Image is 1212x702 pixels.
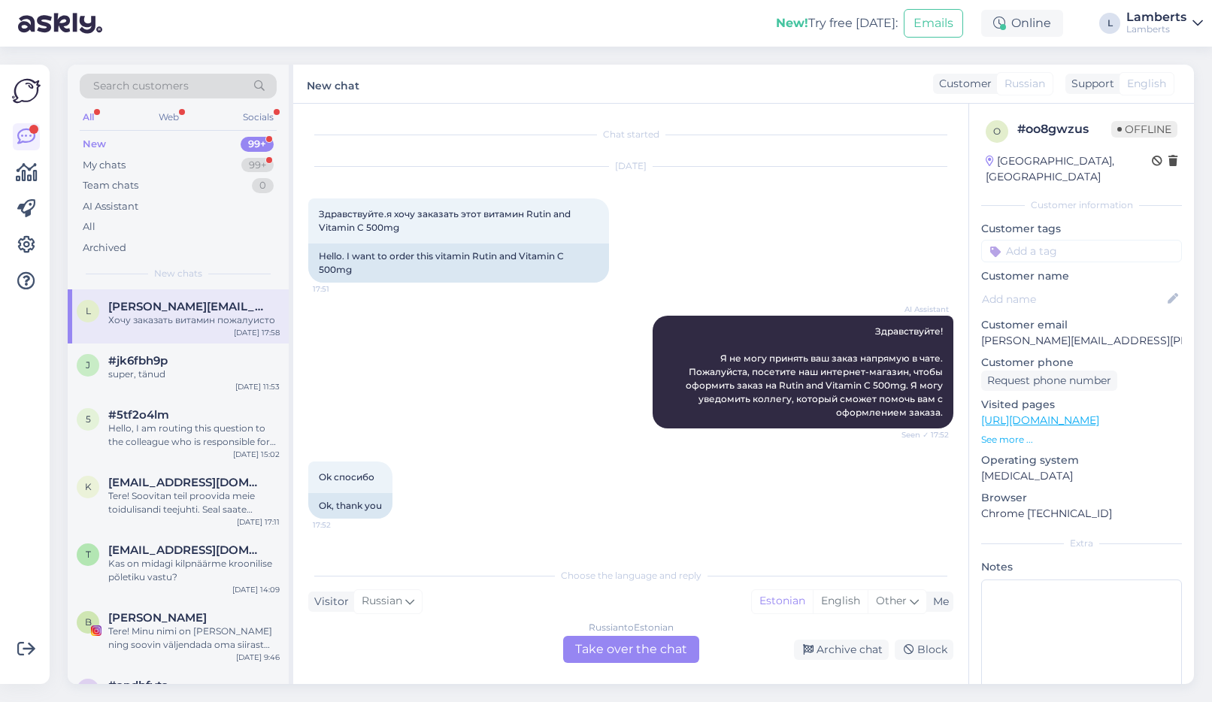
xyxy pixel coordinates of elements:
[927,594,949,610] div: Me
[237,516,280,528] div: [DATE] 17:11
[86,359,90,371] span: j
[108,368,280,381] div: super, tänud
[1017,120,1111,138] div: # oo8gwzus
[108,354,168,368] span: #jk6fbh9p
[308,493,392,519] div: Ok, thank you
[981,537,1182,550] div: Extra
[776,16,808,30] b: New!
[108,679,168,692] span: #apdhfvta
[308,569,953,582] div: Choose the language and reply
[233,449,280,460] div: [DATE] 15:02
[1126,11,1203,35] a: LambertsLamberts
[981,559,1182,575] p: Notes
[108,489,280,516] div: Tere! Soovitan teil proovida meie toidulisandi teejuhti. Seal saate personaalseid soovitusi ja su...
[85,481,92,492] span: k
[981,413,1099,427] a: [URL][DOMAIN_NAME]
[108,300,265,313] span: leila.mirzoyan@mail.ru
[240,107,277,127] div: Socials
[981,490,1182,506] p: Browser
[981,240,1182,262] input: Add a tag
[1099,13,1120,34] div: L
[563,636,699,663] div: Take over the chat
[981,397,1182,413] p: Visited pages
[1111,121,1177,138] span: Offline
[154,267,202,280] span: New chats
[108,625,280,652] div: Tere! Minu nimi on [PERSON_NAME] ning soovin väljendada oma siirast tunnustust teie toodete kvali...
[108,313,280,327] div: Хочу заказать витамин пожалуисто
[108,557,280,584] div: Kas on midagi kilpnäärme kroonilise põletiku vastu?
[241,137,274,152] div: 99+
[1126,23,1186,35] div: Lamberts
[981,468,1182,484] p: [MEDICAL_DATA]
[981,221,1182,237] p: Customer tags
[904,9,963,38] button: Emails
[108,611,207,625] span: Brigita
[232,584,280,595] div: [DATE] 14:09
[93,78,189,94] span: Search customers
[794,640,889,660] div: Archive chat
[86,413,91,425] span: 5
[83,219,95,235] div: All
[982,291,1165,307] input: Add name
[981,355,1182,371] p: Customer phone
[981,198,1182,212] div: Customer information
[813,590,868,613] div: English
[85,616,92,628] span: B
[892,429,949,440] span: Seen ✓ 17:52
[993,126,1001,137] span: o
[308,128,953,141] div: Chat started
[307,74,359,94] label: New chat
[313,519,369,531] span: 17:52
[362,593,402,610] span: Russian
[933,76,992,92] div: Customer
[981,333,1182,349] p: [PERSON_NAME][EMAIL_ADDRESS][PERSON_NAME][DOMAIN_NAME]
[981,371,1117,391] div: Request phone number
[981,317,1182,333] p: Customer email
[83,241,126,256] div: Archived
[752,590,813,613] div: Estonian
[108,422,280,449] div: Hello, I am routing this question to the colleague who is responsible for this topic. The reply m...
[981,506,1182,522] p: Chrome [TECHNICAL_ID]
[80,107,97,127] div: All
[86,305,91,316] span: l
[1126,11,1186,23] div: Lamberts
[319,208,573,233] span: Здравствуйте.я хочу заказать этот витамин Rutin and Vitamin C 500mg
[83,199,138,214] div: AI Assistant
[776,14,898,32] div: Try free [DATE]:
[319,471,374,483] span: Ok спосибо
[1065,76,1114,92] div: Support
[235,381,280,392] div: [DATE] 11:53
[892,304,949,315] span: AI Assistant
[156,107,182,127] div: Web
[108,408,169,422] span: #5tf2o4lm
[308,244,609,283] div: Hello. I want to order this vitamin Rutin and Vitamin C 500mg
[589,621,674,634] div: Russian to Estonian
[1004,76,1045,92] span: Russian
[252,178,274,193] div: 0
[981,452,1182,468] p: Operating system
[12,77,41,105] img: Askly Logo
[83,158,126,173] div: My chats
[981,433,1182,446] p: See more ...
[83,178,138,193] div: Team chats
[876,594,907,607] span: Other
[308,594,349,610] div: Visitor
[981,268,1182,284] p: Customer name
[234,327,280,338] div: [DATE] 17:58
[241,158,274,173] div: 99+
[313,283,369,295] span: 17:51
[308,159,953,173] div: [DATE]
[108,543,265,557] span: tiina.pahk@mail.ee
[986,153,1152,185] div: [GEOGRAPHIC_DATA], [GEOGRAPHIC_DATA]
[86,549,91,560] span: t
[895,640,953,660] div: Block
[236,652,280,663] div: [DATE] 9:46
[1127,76,1166,92] span: English
[981,10,1063,37] div: Online
[108,476,265,489] span: kai@lambertseesti.ee
[686,325,945,418] span: Здравствуйте! Я не могу принять ваш заказ напрямую в чате. Пожалуйста, посетите наш интернет-мага...
[83,137,106,152] div: New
